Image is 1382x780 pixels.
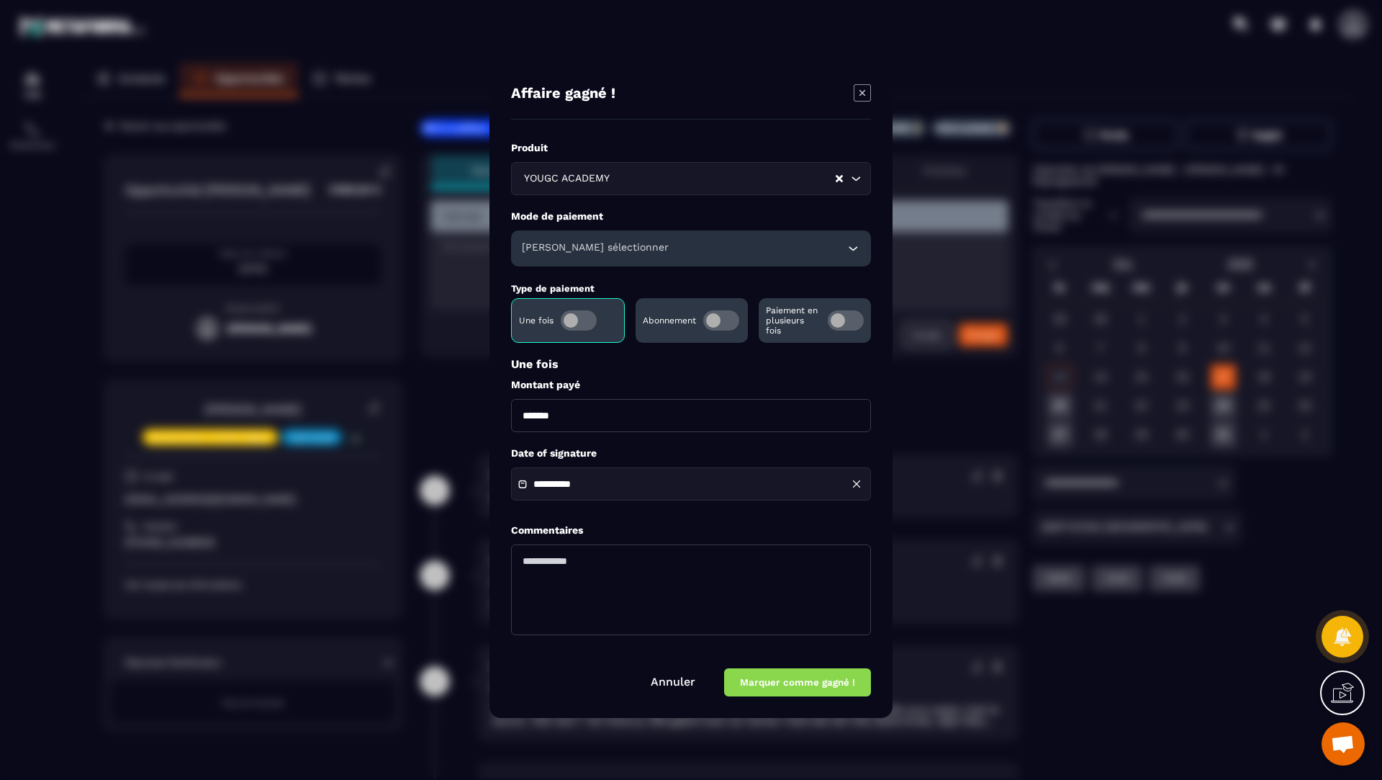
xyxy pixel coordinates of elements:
[766,305,821,336] p: Paiement en plusieurs fois
[519,315,554,326] p: Une fois
[511,141,871,155] label: Produit
[724,668,871,696] button: Marquer comme gagné !
[520,171,613,187] span: YOUGC ACADEMY
[643,315,696,326] p: Abonnement
[511,210,871,223] label: Mode de paiement
[613,171,834,187] input: Search for option
[836,173,843,184] button: Clear Selected
[511,524,583,537] label: Commentaires
[511,162,871,195] div: Search for option
[1322,722,1365,766] div: Ouvrir le chat
[511,283,595,294] label: Type de paiement
[511,84,615,104] h4: Affaire gagné !
[511,378,871,392] label: Montant payé
[511,357,871,371] p: Une fois
[511,447,871,460] label: Date of signature
[651,675,695,689] a: Annuler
